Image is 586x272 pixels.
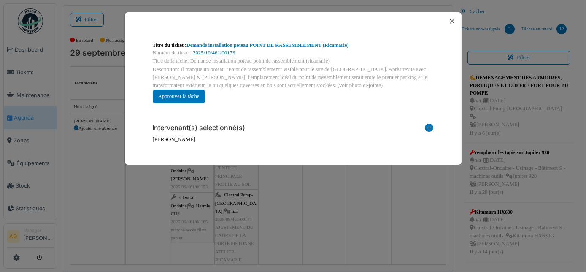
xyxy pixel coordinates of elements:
[153,65,434,90] div: Description: Il manque un poteau "Point de rassemblement" visible pour le site de [GEOGRAPHIC_DAT...
[425,124,434,135] i: Ajouter
[153,124,246,132] h6: Intervenant(s) sélectionné(s)
[153,136,434,144] div: [PERSON_NAME]
[153,41,434,49] div: Titre du ticket :
[186,42,348,48] a: Demande installation poteau POINT DE RASSEMBLEMENT (Ricamarie)
[193,50,235,56] a: 2025/10/461/00173
[153,90,205,103] button: Approuver la tâche
[446,16,458,27] button: Close
[153,57,434,65] div: Titre de la tâche: Demande installation poteau point de rassemblement (ricamarie)
[153,49,434,57] div: Numéro de ticket :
